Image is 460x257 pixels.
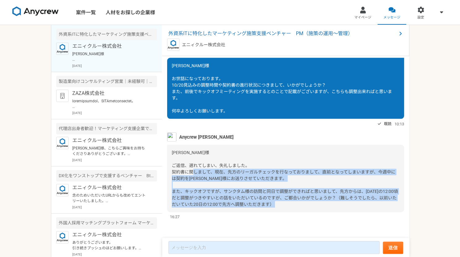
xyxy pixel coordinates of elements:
[417,15,424,20] span: 設定
[179,134,234,141] span: Anycrew [PERSON_NAME]
[168,30,397,37] span: 外資系ITに特化したマーケティング施策支援ベンチャー PM（施策の運用〜管理）
[56,137,69,149] img: logo_text_blue_01.png
[384,120,391,128] span: 既読
[72,252,157,257] p: [DATE]
[72,205,157,210] p: [DATE]
[383,242,403,254] button: 送信
[56,170,157,182] div: DX化をワンストップで支援するベンチャー BtoBマーケティング戦略立案・実装
[172,63,392,113] span: [PERSON_NAME]様 お世話になっております。 10/20見込みの調整時間や契約書の進行状況につきまして、いかがでしょうか？ また、前後でキックオフミーティングを実施するとのことで記載が...
[72,145,149,157] p: [PERSON_NAME]様、こちらご興味をお持ちくださりありがとうございます。 本件ですが、応募を多数いただいており、よりフィット度の高い方が先に選考に進まれている状況となります。その方の選考...
[72,90,149,97] p: ZAZA株式会社
[56,217,157,229] div: 外国人採用マッチングプラットフォーム マーケティング責任者
[72,184,149,191] p: エニィクルー株式会社
[170,214,179,220] span: 16:27
[72,137,149,144] p: エニィクルー株式会社
[56,29,157,40] div: 外資系ITに特化したマーケティング施策支援ベンチャー PM（施策の運用〜管理）
[56,76,157,87] div: 製造業向けコンサルティング営業｜未経験可｜法人営業としてキャリアアップしたい方
[354,15,371,20] span: マイページ
[72,193,149,204] p: 念のためいただいたURLからも改めてエントリーいたしました。 何卒よろしくお願いします。
[182,42,225,48] p: エニィクルー株式会社
[56,90,69,102] img: default_org_logo-42cde973f59100197ec2c8e796e4974ac8490bb5b08a0eb061ff975e4574aa76.png
[72,98,149,109] p: loremipsumdol、SITAmetconsectet。 adipiscin、el・seddoeiusmodtemporincididun。 utlabo、etdol・magnaaL2En...
[395,121,404,127] span: 10:13
[383,15,400,20] span: メッセージ
[72,63,157,68] p: [DATE]
[167,39,179,51] img: logo_text_blue_01.png
[72,43,149,50] p: エニィクルー株式会社
[72,231,149,239] p: エニィクルー株式会社
[167,133,176,142] img: %E3%83%95%E3%82%9A%E3%83%AD%E3%83%95%E3%82%A3%E3%83%BC%E3%83%AB%E7%94%BB%E5%83%8F%E3%81%AE%E3%82%...
[72,240,149,251] p: ありがとうございます。 引き続きプッシュのほどお願いします。 1点、前回にもお伝えしたところですが、私のキャリアが正確に伝わっているのかどうかが心配です。 LPOに関しては今までから現在までしっ...
[56,184,69,196] img: logo_text_blue_01.png
[56,123,157,134] div: 代理店出身者歓迎！マーケティング支援企業でのフロント営業兼広告運用担当
[12,6,59,16] img: 8DqYSo04kwAAAAASUVORK5CYII=
[172,150,398,207] span: [PERSON_NAME]様 ご返信、遅れてしまい、失礼しました。 契約書に関しまして、現在、先方のリーガルチェックを行なっておりまして、直前となってしまいますが、今週中には契約を[PERSON...
[72,111,157,115] p: [DATE]
[56,231,69,243] img: logo_text_blue_01.png
[72,51,149,62] p: [PERSON_NAME]様 ご返信、遅れてしまい、失礼しました。 契約書に関しまして、現在、先方のリーガルチェックを行なっておりまして、直前となってしまいますが、今週中には契約を[PERSON...
[56,43,69,55] img: logo_text_blue_01.png
[72,158,157,162] p: [DATE]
